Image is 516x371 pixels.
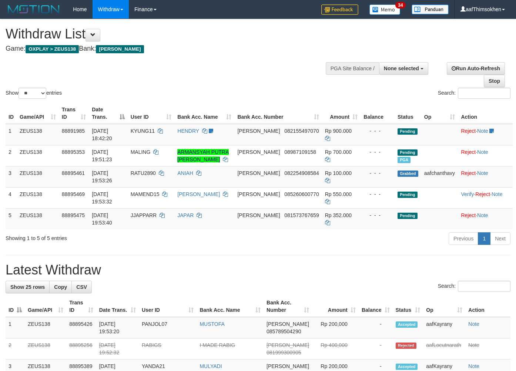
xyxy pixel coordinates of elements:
[421,166,458,187] td: aafchanthavy
[458,124,513,145] td: ·
[458,281,510,292] input: Search:
[461,128,476,134] a: Reject
[477,212,488,218] a: Note
[398,128,418,135] span: Pending
[6,187,17,208] td: 4
[458,208,513,229] td: ·
[66,317,96,338] td: 88895426
[395,2,405,9] span: 34
[284,170,319,176] span: Copy 082254908584 to clipboard
[96,317,139,338] td: [DATE] 19:53:20
[19,88,46,99] select: Showentries
[71,281,92,293] a: CSV
[17,166,59,187] td: ZEUS138
[478,232,490,245] a: 1
[89,103,128,124] th: Date Trans.: activate to sort column descending
[200,342,235,348] a: I MADE RABIG
[49,281,72,293] a: Copy
[398,213,418,219] span: Pending
[25,317,66,338] td: ZEUS138
[363,127,392,135] div: - - -
[128,103,175,124] th: User ID: activate to sort column ascending
[200,363,222,369] a: MULYADI
[62,128,85,134] span: 88891985
[6,166,17,187] td: 3
[395,103,421,124] th: Status
[475,191,490,197] a: Reject
[325,170,352,176] span: Rp 100.000
[396,321,418,328] span: Accepted
[66,338,96,360] td: 88895256
[6,88,62,99] label: Show entries
[363,212,392,219] div: - - -
[267,321,309,327] span: [PERSON_NAME]
[438,88,510,99] label: Search:
[484,75,505,87] a: Stop
[361,103,395,124] th: Balance
[76,284,87,290] span: CSV
[92,128,112,141] span: [DATE] 18:42:20
[322,103,361,124] th: Amount: activate to sort column ascending
[59,103,89,124] th: Trans ID: activate to sort column ascending
[284,212,319,218] span: Copy 081573767659 to clipboard
[10,284,45,290] span: Show 25 rows
[458,166,513,187] td: ·
[447,62,505,75] a: Run Auto-Refresh
[461,212,476,218] a: Reject
[412,4,449,14] img: panduan.png
[423,338,465,360] td: aafLoeutnarath
[477,149,488,155] a: Note
[139,338,197,360] td: RABIGS
[96,338,139,360] td: [DATE] 19:52:32
[321,4,358,15] img: Feedback.jpg
[139,317,197,338] td: PANJOL07
[237,191,280,197] span: [PERSON_NAME]
[6,338,25,360] td: 2
[359,317,393,338] td: -
[468,321,479,327] a: Note
[17,145,59,166] td: ZEUS138
[62,170,85,176] span: 88895461
[92,170,112,183] span: [DATE] 19:53:26
[284,191,319,197] span: Copy 085260600770 to clipboard
[6,124,17,145] td: 1
[66,296,96,317] th: Trans ID: activate to sort column ascending
[398,157,411,163] span: Marked by aafanarl
[267,363,309,369] span: [PERSON_NAME]
[312,296,359,317] th: Amount: activate to sort column ascending
[363,190,392,198] div: - - -
[490,232,510,245] a: Next
[423,317,465,338] td: aafKayrany
[398,192,418,198] span: Pending
[92,191,112,205] span: [DATE] 19:53:32
[449,232,478,245] a: Previous
[363,169,392,177] div: - - -
[458,88,510,99] input: Search:
[234,103,322,124] th: Bank Acc. Number: activate to sort column ascending
[131,212,157,218] span: JJAPPARR
[131,128,155,134] span: KYUNG11
[396,364,418,370] span: Accepted
[177,212,194,218] a: JAPAR
[197,296,264,317] th: Bank Acc. Name: activate to sort column ascending
[25,338,66,360] td: ZEUS138
[6,103,17,124] th: ID
[6,45,336,53] h4: Game: Bank:
[384,65,419,71] span: None selected
[461,191,474,197] a: Verify
[131,170,156,176] span: RATU2890
[200,321,224,327] a: MUSTOFA
[312,338,359,360] td: Rp 400,000
[461,149,476,155] a: Reject
[468,363,479,369] a: Note
[17,187,59,208] td: ZEUS138
[393,296,423,317] th: Status: activate to sort column ascending
[6,263,510,277] h1: Latest Withdraw
[25,296,66,317] th: Game/API: activate to sort column ascending
[62,191,85,197] span: 88895469
[237,149,280,155] span: [PERSON_NAME]
[92,212,112,226] span: [DATE] 19:53:40
[359,296,393,317] th: Balance: activate to sort column ascending
[325,212,352,218] span: Rp 352.000
[423,296,465,317] th: Op: activate to sort column ascending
